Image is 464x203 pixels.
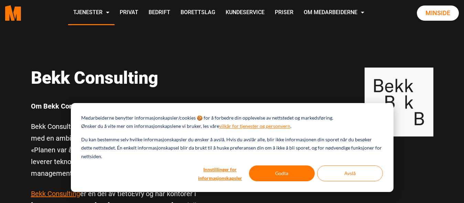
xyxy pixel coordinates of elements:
[417,6,459,21] a: Minside
[31,68,261,88] p: Bekk Consulting
[194,165,247,181] button: Innstillinger for informasjonskapsler
[270,1,299,25] a: Priser
[115,1,143,25] a: Privat
[31,102,94,110] b: Om Bekk Consulting
[143,1,175,25] a: Bedrift
[249,165,315,181] button: Godta
[220,1,270,25] a: Kundeservice
[81,114,333,122] p: Medarbeiderne benytter informasjonskapsler/cookies 🍪 for å forbedre din opplevelse av nettstedet ...
[31,190,80,198] a: Bekk Consulting
[68,1,115,25] a: Tjenester
[365,68,433,136] img: Bekk Logo
[219,122,290,131] a: vilkår for tjenester og personvern
[71,103,393,192] div: Cookie banner
[299,1,369,25] a: Om Medarbeiderne
[81,122,291,131] p: Ønsker du å vite mer om informasjonskapslene vi bruker, les våre .
[175,1,220,25] a: Borettslag
[81,135,382,161] p: Du kan bestemme selv hvilke informasjonskapsler du ønsker å avslå. Hvis du avslår alle, blir ikke...
[31,121,261,179] p: Bekk Consulting er et kreativt konsulentselskap som ble stiftet våren 2000, med en ambisjon om å ...
[317,165,383,181] button: Avslå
